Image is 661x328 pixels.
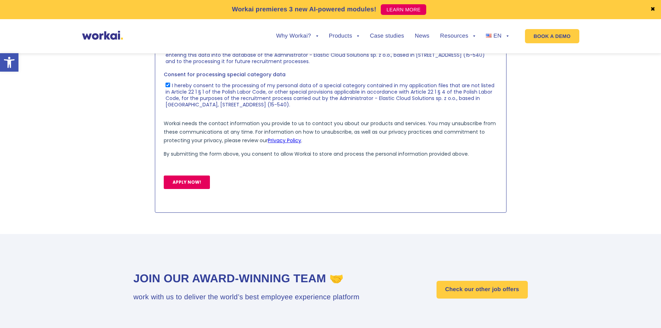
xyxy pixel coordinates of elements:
h3: work with us to deliver the world’s best employee experience platform [134,292,359,302]
a: BOOK A DEMO [525,29,579,43]
a: ✖ [650,7,655,12]
input: I hereby consent to the processing of my personal data of a special category contained in my appl... [2,136,6,140]
input: I hereby consent to the processing of the personal data I have provided during the recruitment pr... [2,99,6,104]
a: Products [329,33,359,39]
h2: Join our award-winning team 🤝 [134,271,359,286]
a: News [415,33,429,39]
span: I hereby consent to the processing of my personal data of a special category contained in my appl... [2,135,331,161]
span: EN [493,33,502,39]
a: Privacy Policy [104,190,137,197]
span: Mobile phone number [167,29,224,36]
a: Check our other job offers [437,281,527,299]
a: Resources [440,33,475,39]
a: Case studies [370,33,404,39]
span: I hereby consent to the processing of the personal data I have provided during the recruitment pr... [2,98,321,118]
a: LEARN MORE [381,4,426,15]
a: Why Workai? [276,33,318,39]
p: Workai premieres 3 new AI-powered modules! [232,5,376,14]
